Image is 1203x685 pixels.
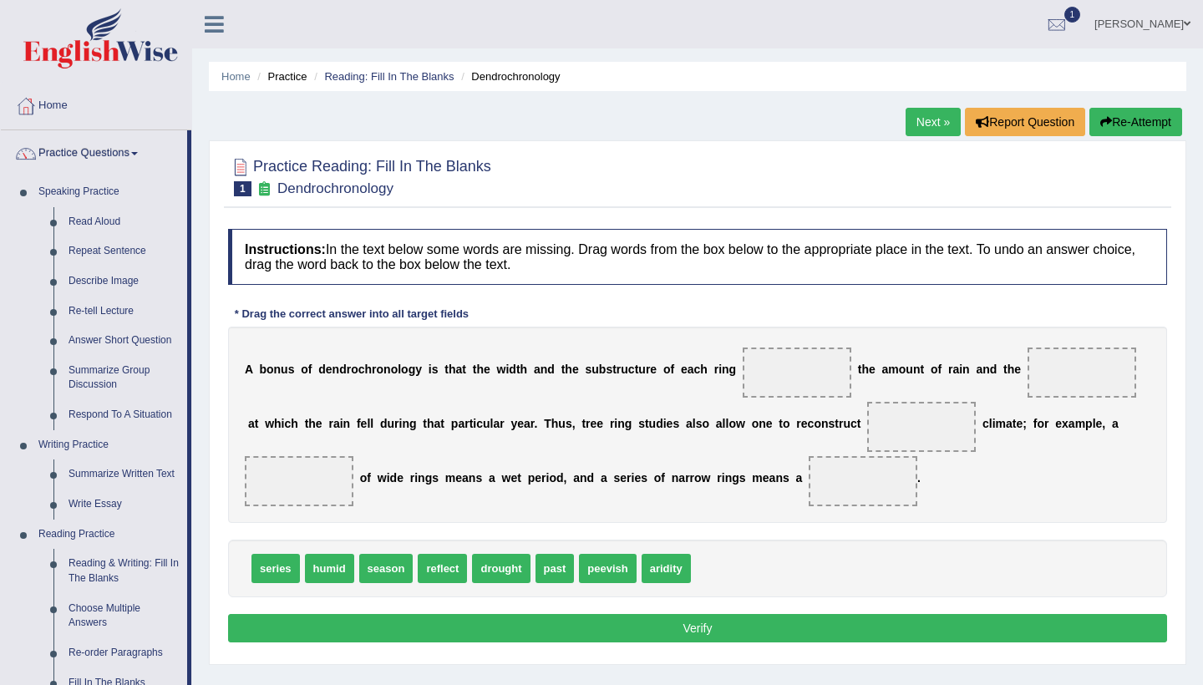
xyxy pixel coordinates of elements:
[899,363,906,376] b: o
[1085,417,1093,430] b: p
[952,363,959,376] b: a
[445,471,455,485] b: m
[399,417,403,430] b: i
[702,471,711,485] b: w
[783,471,789,485] b: s
[650,363,657,376] b: e
[449,363,456,376] b: h
[530,417,535,430] b: r
[476,417,483,430] b: c
[324,70,454,83] a: Reading: Fill In The Blanks
[418,471,425,485] b: n
[358,363,365,376] b: c
[544,417,551,430] b: T
[628,363,635,376] b: c
[394,417,398,430] b: r
[361,417,368,430] b: e
[490,417,494,430] b: l
[796,417,800,430] b: r
[839,417,843,430] b: r
[743,348,851,398] span: Drop target
[617,417,625,430] b: n
[251,554,300,583] span: series
[493,417,500,430] b: a
[614,417,617,430] b: i
[1044,417,1048,430] b: r
[1075,417,1085,430] b: m
[61,490,187,520] a: Write Essay
[726,417,729,430] b: l
[534,363,541,376] b: a
[739,471,746,485] b: s
[1112,417,1119,430] b: a
[284,417,291,430] b: c
[401,363,409,376] b: o
[470,417,474,430] b: t
[546,471,549,485] b: i
[418,554,467,583] span: reflect
[1006,417,1013,430] b: a
[415,363,422,376] b: y
[61,356,187,400] a: Summarize Group Discussion
[1,83,191,124] a: Home
[61,266,187,297] a: Describe Image
[472,554,530,583] span: drought
[610,417,614,430] b: r
[632,471,635,485] b: i
[367,471,371,485] b: f
[383,363,391,376] b: n
[1093,417,1096,430] b: l
[580,471,587,485] b: n
[670,363,674,376] b: f
[722,363,729,376] b: n
[316,417,322,430] b: e
[587,471,595,485] b: d
[61,207,187,237] a: Read Aloud
[858,363,862,376] b: t
[440,417,444,430] b: t
[61,297,187,327] a: Re-tell Lecture
[510,417,517,430] b: y
[617,363,621,376] b: r
[388,417,395,430] b: u
[808,417,815,430] b: c
[663,417,667,430] b: i
[367,417,370,430] b: l
[255,417,259,430] b: t
[673,417,679,430] b: s
[714,363,718,376] b: r
[556,471,564,485] b: d
[326,363,332,376] b: e
[301,363,308,376] b: o
[359,554,414,583] span: season
[829,417,835,430] b: s
[502,471,511,485] b: w
[365,363,373,376] b: h
[457,68,560,84] li: Dendrochronology
[483,417,490,430] b: u
[410,471,414,485] b: r
[663,363,671,376] b: o
[989,417,992,430] b: l
[566,417,572,430] b: s
[558,417,566,430] b: u
[541,363,548,376] b: n
[357,417,361,430] b: f
[948,363,952,376] b: r
[339,363,347,376] b: d
[1064,7,1081,23] span: 1
[520,363,528,376] b: h
[723,417,726,430] b: l
[332,363,340,376] b: n
[305,554,354,583] span: humid
[661,471,665,485] b: f
[469,471,476,485] b: n
[347,363,351,376] b: r
[259,363,266,376] b: b
[256,181,273,197] small: Exam occurring question
[528,471,536,485] b: p
[517,471,521,485] b: t
[572,417,576,430] b: ,
[228,614,1167,642] button: Verify
[965,108,1085,136] button: Report Question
